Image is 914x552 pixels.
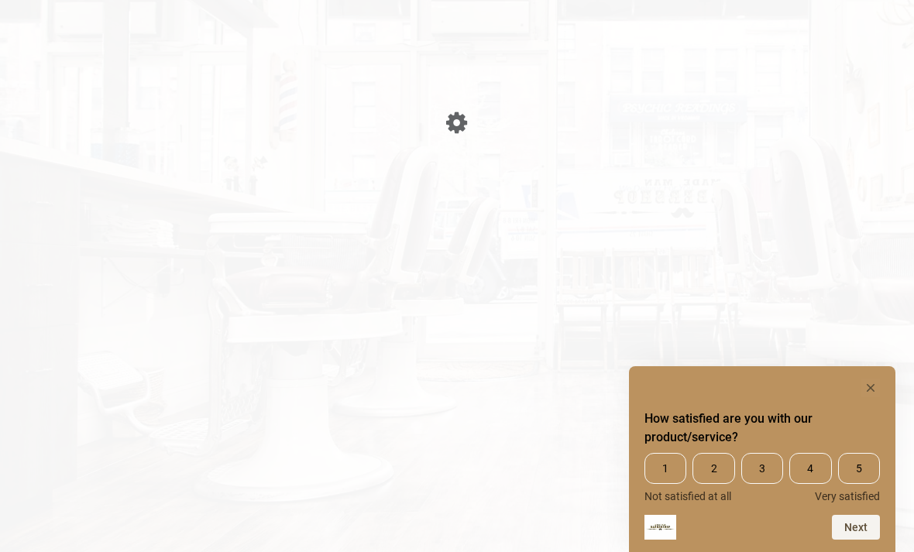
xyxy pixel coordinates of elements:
span: 2 [692,453,734,484]
button: Hide survey [861,379,880,397]
h2: How satisfied are you with our product/service? Select an option from 1 to 5, with 1 being Not sa... [644,410,880,447]
button: Next question [832,515,880,540]
div: How satisfied are you with our product/service? Select an option from 1 to 5, with 1 being Not sa... [644,453,880,502]
span: 1 [644,453,686,484]
span: 4 [789,453,831,484]
span: 5 [838,453,880,484]
div: How satisfied are you with our product/service? Select an option from 1 to 5, with 1 being Not sa... [644,379,880,540]
span: 3 [741,453,783,484]
span: Very satisfied [815,490,880,502]
span: Not satisfied at all [644,490,731,502]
